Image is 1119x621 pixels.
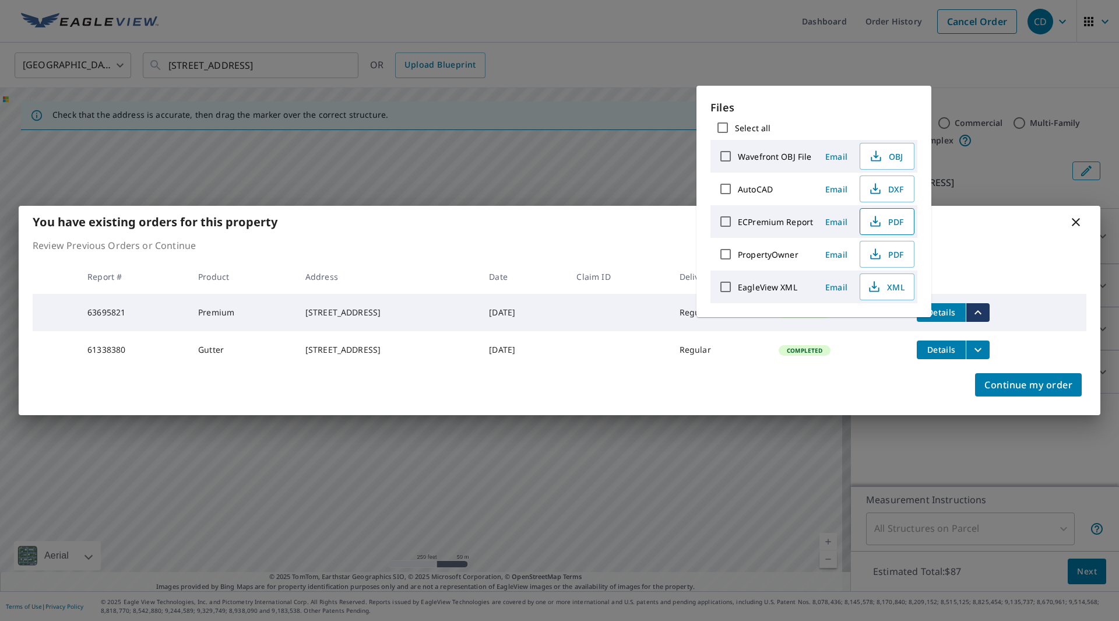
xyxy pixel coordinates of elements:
[78,259,189,294] th: Report #
[780,346,829,355] span: Completed
[822,282,850,293] span: Email
[818,245,855,264] button: Email
[710,100,917,115] p: Files
[917,303,966,322] button: detailsBtn-63695821
[822,151,850,162] span: Email
[33,214,277,230] b: You have existing orders for this property
[966,303,990,322] button: filesDropdownBtn-63695821
[738,249,798,260] label: PropertyOwner
[738,282,797,293] label: EagleView XML
[33,238,1086,252] p: Review Previous Orders or Continue
[860,208,914,235] button: PDF
[480,259,567,294] th: Date
[867,149,905,163] span: OBJ
[975,373,1082,397] button: Continue my order
[480,331,567,369] td: [DATE]
[924,344,959,355] span: Details
[867,182,905,196] span: DXF
[738,216,813,227] label: ECPremium Report
[867,215,905,229] span: PDF
[984,377,1072,393] span: Continue my order
[480,294,567,331] td: [DATE]
[670,331,769,369] td: Regular
[818,213,855,231] button: Email
[189,331,296,369] td: Gutter
[670,259,769,294] th: Delivery
[738,184,773,195] label: AutoCAD
[735,122,770,134] label: Select all
[822,184,850,195] span: Email
[818,148,855,166] button: Email
[670,294,769,331] td: Regular
[818,278,855,296] button: Email
[189,259,296,294] th: Product
[818,180,855,198] button: Email
[924,307,959,318] span: Details
[860,241,914,268] button: PDF
[822,216,850,227] span: Email
[305,307,470,318] div: [STREET_ADDRESS]
[78,294,189,331] td: 63695821
[917,341,966,359] button: detailsBtn-61338380
[860,143,914,170] button: OBJ
[189,294,296,331] td: Premium
[567,259,670,294] th: Claim ID
[296,259,480,294] th: Address
[305,344,470,356] div: [STREET_ADDRESS]
[822,249,850,260] span: Email
[738,151,811,162] label: Wavefront OBJ File
[867,280,905,294] span: XML
[867,247,905,261] span: PDF
[860,273,914,300] button: XML
[78,331,189,369] td: 61338380
[860,176,914,202] button: DXF
[966,341,990,359] button: filesDropdownBtn-61338380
